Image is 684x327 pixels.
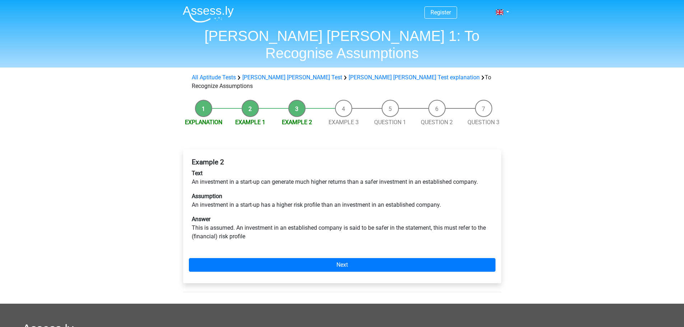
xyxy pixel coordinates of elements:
a: [PERSON_NAME] [PERSON_NAME] Test [242,74,342,81]
a: Register [431,9,451,16]
b: Text [192,170,203,177]
a: Explanation [185,119,222,126]
b: Example 2 [192,158,224,166]
a: Example 3 [329,119,359,126]
a: Example 2 [282,119,312,126]
p: An investment in a start-up has a higher risk profile than an investment in an established company. [192,192,493,209]
a: Question 1 [374,119,406,126]
img: Assessly [183,6,234,23]
p: An investment in a start-up can generate much higher returns than a safer investment in an establ... [192,169,493,186]
div: To Recognize Assumptions [189,73,495,90]
b: Answer [192,216,210,223]
a: Question 2 [421,119,453,126]
a: All Aptitude Tests [192,74,236,81]
a: Example 1 [235,119,265,126]
h1: [PERSON_NAME] [PERSON_NAME] 1: To Recognise Assumptions [177,27,507,62]
b: Assumption [192,193,222,200]
p: This is assumed. An investment in an established company is said to be safer in the statement, th... [192,215,493,241]
a: Next [189,258,495,272]
a: [PERSON_NAME] [PERSON_NAME] Test explanation [349,74,480,81]
a: Question 3 [467,119,499,126]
